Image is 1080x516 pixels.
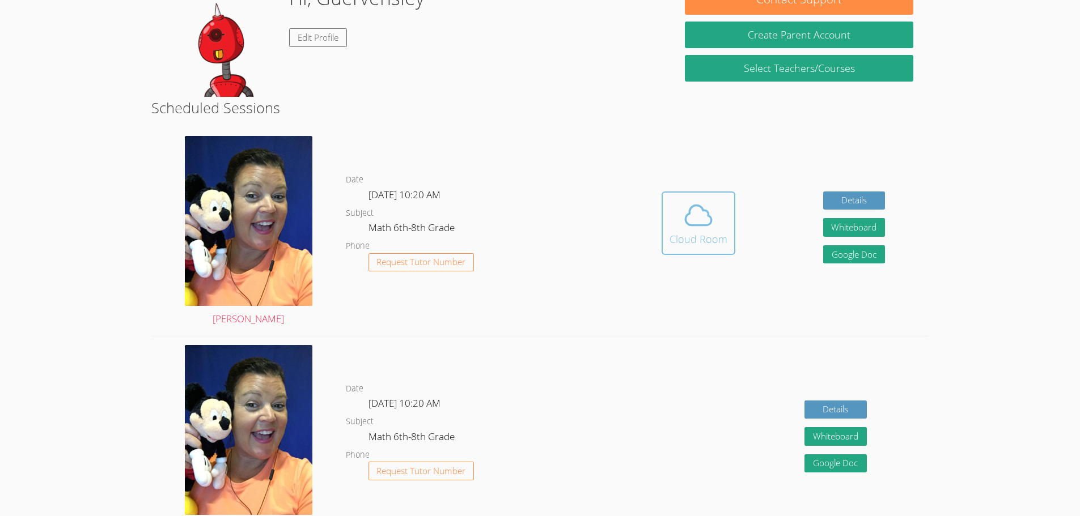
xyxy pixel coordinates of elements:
dt: Date [346,382,363,396]
a: Select Teachers/Courses [685,55,913,82]
dt: Phone [346,239,370,253]
button: Cloud Room [662,191,735,255]
img: avatar.png [185,136,312,306]
button: Request Tutor Number [369,462,475,480]
a: [PERSON_NAME] [185,136,312,327]
button: Whiteboard [823,218,886,237]
dt: Phone [346,448,370,462]
a: Edit Profile [289,28,347,47]
span: Request Tutor Number [376,258,465,266]
a: Details [804,400,867,419]
a: Google Doc [823,245,886,264]
span: Request Tutor Number [376,467,465,475]
dt: Date [346,173,363,187]
span: [DATE] 10:20 AM [369,396,441,410]
dd: Math 6th-8th Grade [369,429,457,448]
h2: Scheduled Sessions [151,97,929,118]
a: Details [823,191,886,210]
span: [DATE] 10:20 AM [369,188,441,201]
dt: Subject [346,415,374,429]
button: Whiteboard [804,427,867,446]
button: Create Parent Account [685,22,913,48]
dt: Subject [346,206,374,220]
img: avatar.png [185,345,312,515]
a: Google Doc [804,454,867,473]
dd: Math 6th-8th Grade [369,220,457,239]
button: Request Tutor Number [369,253,475,272]
div: Cloud Room [670,231,727,247]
